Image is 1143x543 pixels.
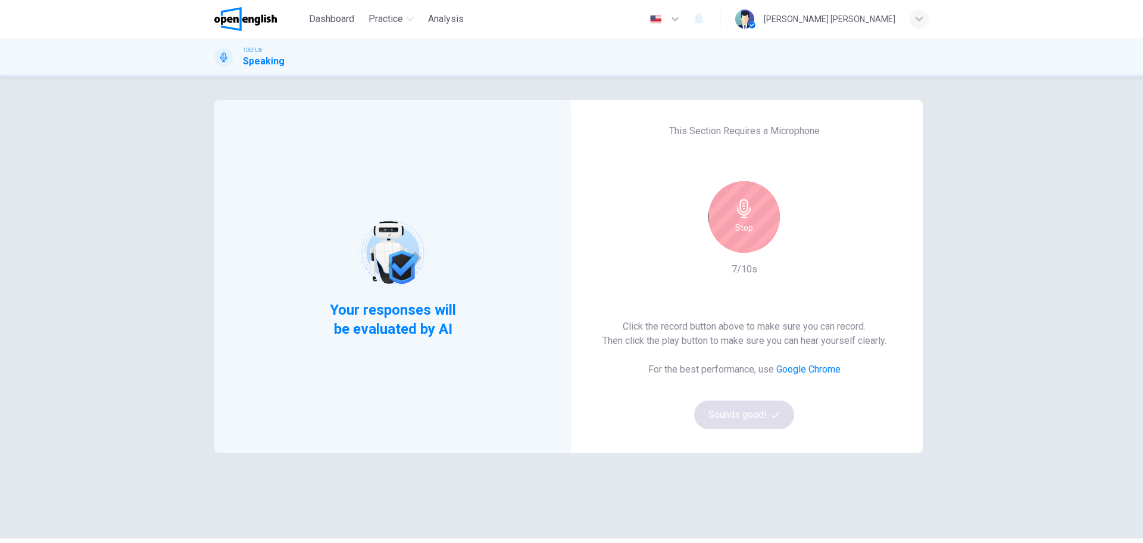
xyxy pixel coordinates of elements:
button: Dashboard [304,8,359,30]
button: Practice [364,8,419,30]
span: Practice [368,12,403,26]
img: robot icon [355,215,430,290]
img: OpenEnglish logo [214,7,277,31]
img: en [648,15,663,24]
h6: For the best performance, use [648,362,841,377]
a: OpenEnglish logo [214,7,304,31]
span: Analysis [428,12,464,26]
span: Dashboard [309,12,354,26]
button: Analysis [423,8,469,30]
a: Google Chrome [776,364,841,375]
img: Profile picture [735,10,754,29]
h6: Stop [735,221,753,235]
h6: Click the record button above to make sure you can record. Then click the play button to make sur... [602,319,886,348]
div: [PERSON_NAME] [PERSON_NAME] [764,12,895,26]
h6: This Section Requires a Microphone [669,124,820,138]
span: Your responses will be evaluated by AI [321,300,466,339]
button: Stop [708,181,780,253]
span: TOEFL® [243,46,262,54]
h6: 7/10s [732,262,757,277]
h1: Speaking [243,54,285,69]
